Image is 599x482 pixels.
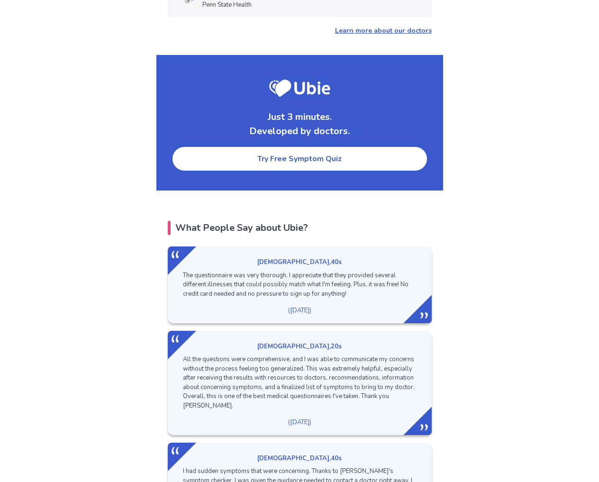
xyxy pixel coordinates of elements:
[335,26,432,35] a: Learn more about our doctors
[168,267,432,299] p: The questionnaire was very thorough. I appreciate that they provided several different illnesses ...
[403,295,432,323] img: Close Quote
[172,146,428,172] a: Try Free Symptom Quiz
[168,443,196,471] img: Open Quote
[403,407,432,435] img: Close Quote
[168,410,432,435] p: ( [DATE] )
[168,246,432,267] p: [DEMOGRAPHIC_DATA] , 40s
[168,246,196,275] img: Open Quote
[168,351,432,410] p: All the questions were comprehensive, and I was able to communicate my concerns without the proce...
[168,443,432,464] p: [DEMOGRAPHIC_DATA] , 40s
[168,221,432,235] h2: What People Say about Ubie?
[202,0,278,10] p: Penn State Health
[168,331,196,359] img: Open Quote
[168,331,432,352] p: [DEMOGRAPHIC_DATA] , 20s
[172,110,428,138] h2: Just 3 minutes. Developed by doctors.
[168,299,432,323] p: ( [DATE] )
